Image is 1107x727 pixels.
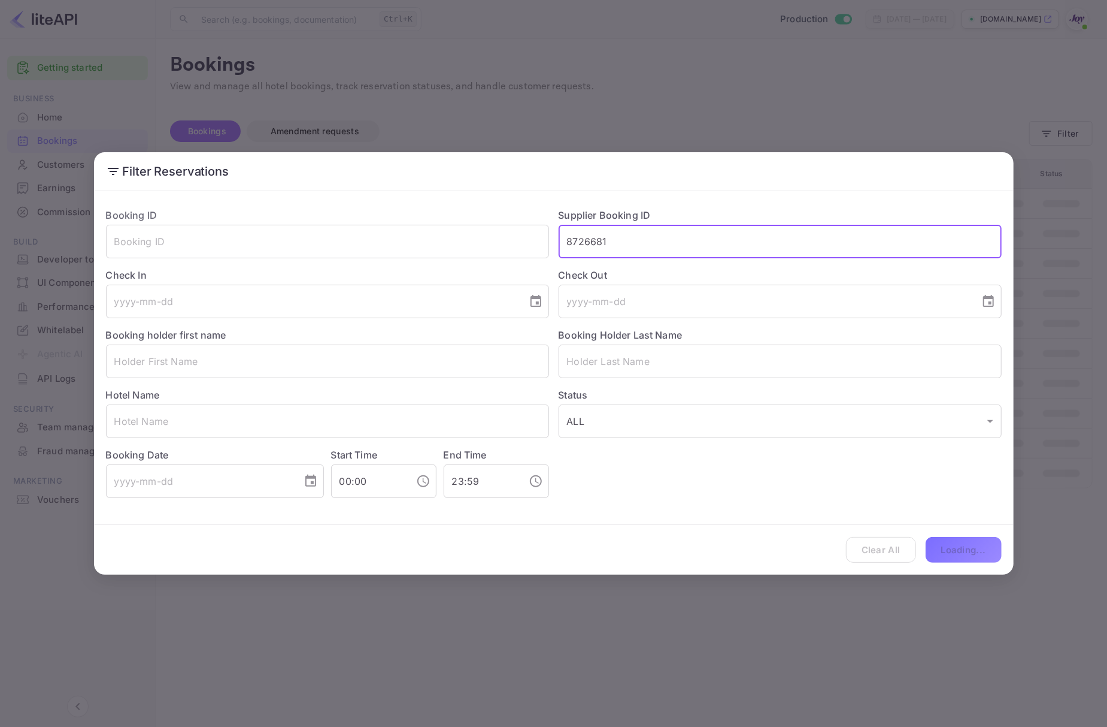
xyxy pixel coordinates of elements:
[524,289,548,313] button: Choose date
[106,448,324,462] label: Booking Date
[559,388,1002,402] label: Status
[976,289,1000,313] button: Choose date
[106,225,549,258] input: Booking ID
[411,469,435,493] button: Choose time, selected time is 12:00 AM
[106,464,294,498] input: yyyy-mm-dd
[106,345,549,378] input: Holder First Name
[94,152,1014,191] h2: Filter Reservations
[559,329,683,341] label: Booking Holder Last Name
[559,268,1002,282] label: Check Out
[106,209,157,221] label: Booking ID
[106,268,549,282] label: Check In
[106,285,519,318] input: yyyy-mm-dd
[299,469,323,493] button: Choose date
[559,285,972,318] input: yyyy-mm-dd
[444,464,519,498] input: hh:mm
[559,345,1002,378] input: Holder Last Name
[331,464,407,498] input: hh:mm
[559,405,1002,438] div: ALL
[106,329,226,341] label: Booking holder first name
[524,469,548,493] button: Choose time, selected time is 11:59 PM
[444,449,487,461] label: End Time
[106,405,549,438] input: Hotel Name
[559,209,651,221] label: Supplier Booking ID
[331,449,378,461] label: Start Time
[106,389,160,401] label: Hotel Name
[559,225,1002,258] input: Supplier Booking ID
